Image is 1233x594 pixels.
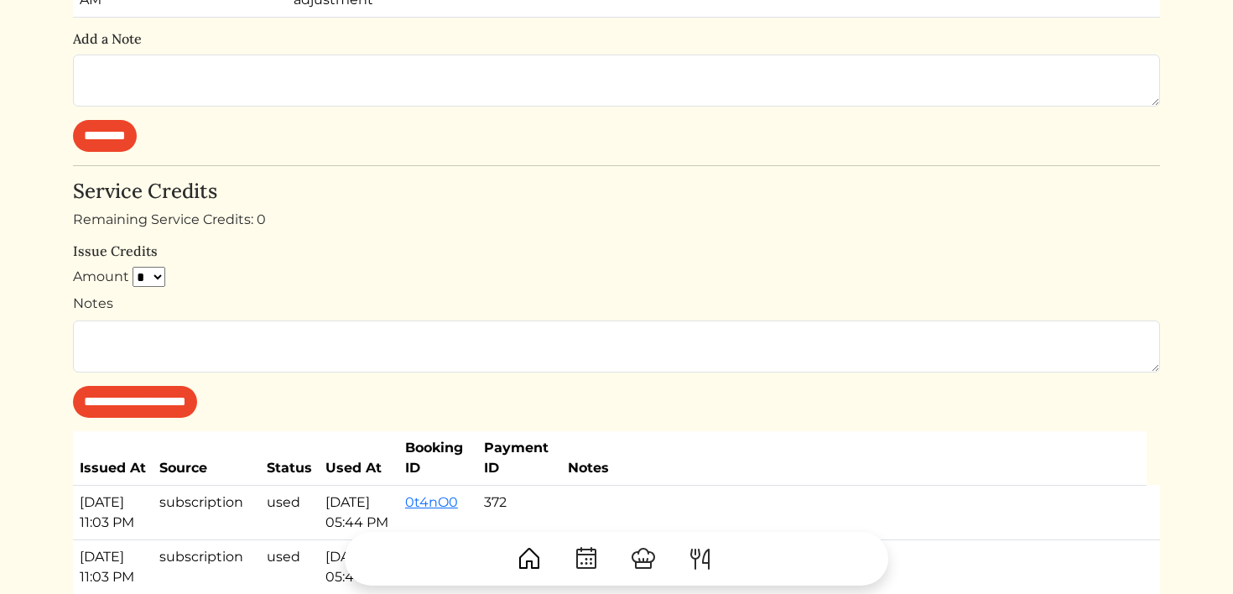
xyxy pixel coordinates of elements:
th: Payment ID [477,431,561,486]
img: CalendarDots-5bcf9d9080389f2a281d69619e1c85352834be518fbc73d9501aef674afc0d57.svg [573,545,600,572]
h6: Issue Credits [73,243,1160,259]
h4: Service Credits [73,180,1160,204]
th: Booking ID [398,431,477,486]
label: Notes [73,294,113,314]
td: 372 [477,485,561,539]
th: Notes [561,431,1147,486]
td: used [260,485,319,539]
img: ForkKnife-55491504ffdb50bab0c1e09e7649658475375261d09fd45db06cec23bce548bf.svg [687,545,714,572]
th: Status [260,431,319,486]
td: subscription [153,485,260,539]
th: Source [153,431,260,486]
th: Used At [319,431,398,486]
td: [DATE] 11:03 PM [73,485,153,539]
td: [DATE] 05:44 PM [319,485,398,539]
a: 0t4nO0 [405,494,458,510]
th: Issued At [73,431,153,486]
img: ChefHat-a374fb509e4f37eb0702ca99f5f64f3b6956810f32a249b33092029f8484b388.svg [630,545,657,572]
label: Amount [73,267,129,287]
img: House-9bf13187bcbb5817f509fe5e7408150f90897510c4275e13d0d5fca38e0b5951.svg [516,545,543,572]
div: Remaining Service Credits: 0 [73,210,1160,230]
h6: Add a Note [73,31,1160,47]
